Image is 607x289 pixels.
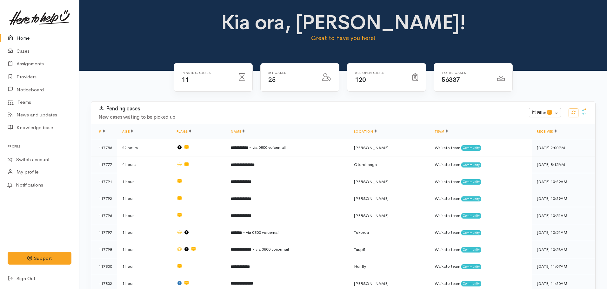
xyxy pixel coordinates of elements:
[430,207,532,224] td: Waikato team
[243,230,279,235] span: - via 0800 voicemail
[268,76,276,84] span: 25
[442,76,460,84] span: 56337
[532,156,595,173] td: [DATE] 8:15AM
[117,190,171,207] td: 1 hour
[532,190,595,207] td: [DATE] 10:29AM
[430,190,532,207] td: Waikato team
[532,224,595,241] td: [DATE] 10:51AM
[532,173,595,190] td: [DATE] 10:29AM
[91,139,117,156] td: 117786
[355,76,366,84] span: 120
[354,247,365,252] span: Taupō
[99,106,521,112] h3: Pending cases
[461,281,481,286] span: Community
[249,145,286,150] span: - via 0800 voicemail
[91,173,117,190] td: 117791
[461,145,481,150] span: Community
[268,71,314,75] h6: My cases
[529,108,561,117] button: Filter0
[91,207,117,224] td: 117796
[461,230,481,235] span: Community
[8,252,71,265] button: Support
[354,145,389,150] span: [PERSON_NAME]
[354,129,377,134] a: Location
[430,156,532,173] td: Waikato team
[91,156,117,173] td: 117777
[177,129,191,134] a: Flags
[8,142,71,151] h6: Profile
[91,190,117,207] td: 117792
[231,129,244,134] a: Name
[117,139,171,156] td: 22 hours
[91,224,117,241] td: 117797
[117,173,171,190] td: 1 hour
[117,224,171,241] td: 1 hour
[461,179,481,184] span: Community
[532,207,595,224] td: [DATE] 10:51AM
[461,162,481,167] span: Community
[532,258,595,275] td: [DATE] 11:07AM
[354,281,389,286] span: [PERSON_NAME]
[99,115,521,120] h4: New cases waiting to be picked up
[430,241,532,258] td: Waikato team
[430,258,532,275] td: Waikato team
[354,213,389,218] span: [PERSON_NAME]
[354,196,389,201] span: [PERSON_NAME]
[252,246,289,252] span: - via 0800 voicemail
[430,139,532,156] td: Waikato team
[117,156,171,173] td: 4 hours
[99,129,105,134] a: #
[122,129,133,134] a: Age
[537,129,557,134] a: Received
[532,139,595,156] td: [DATE] 2:00PM
[461,213,481,218] span: Community
[91,258,117,275] td: 117800
[354,162,377,167] span: Ōtorohanga
[117,207,171,224] td: 1 hour
[430,224,532,241] td: Waikato team
[442,71,490,75] h6: Total cases
[532,241,595,258] td: [DATE] 10:53AM
[354,264,366,269] span: Huntly
[430,173,532,190] td: Waikato team
[182,71,231,75] h6: Pending cases
[435,129,448,134] a: Team
[547,110,552,115] span: 0
[219,34,468,43] p: Great to have you here!
[117,241,171,258] td: 1 hour
[461,264,481,269] span: Community
[354,230,369,235] span: Tokoroa
[219,11,468,34] h1: Kia ora, [PERSON_NAME]!
[354,179,389,184] span: [PERSON_NAME]
[182,76,189,84] span: 11
[461,247,481,252] span: Community
[461,196,481,201] span: Community
[117,258,171,275] td: 1 hour
[355,71,405,75] h6: All Open cases
[91,241,117,258] td: 117798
